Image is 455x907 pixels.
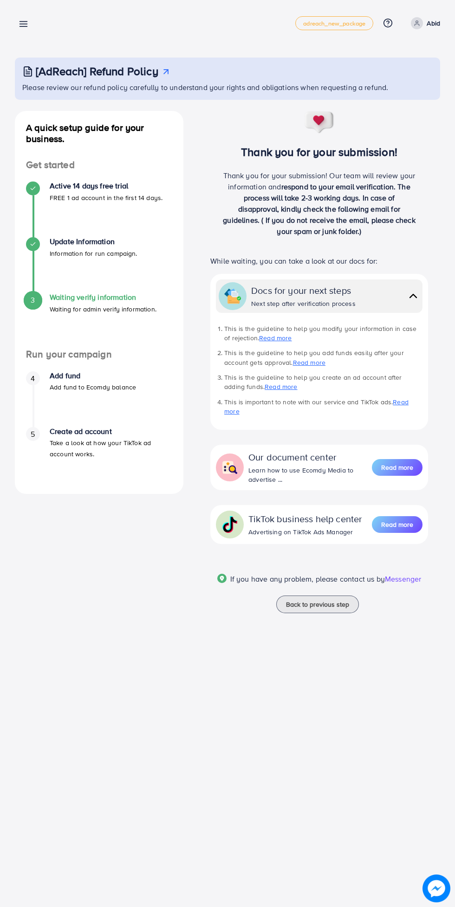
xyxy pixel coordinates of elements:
li: This is the guideline to help you create an ad account after adding funds. [224,373,422,392]
div: Advertising on TikTok Ads Manager [248,527,362,537]
p: Please review our refund policy carefully to understand your rights and obligations when requesti... [22,82,435,93]
div: Our document center [248,450,372,464]
img: collapse [221,459,238,476]
a: Read more [372,458,422,477]
p: Thank you for your submission! Our team will review your information and [222,170,416,237]
li: This is the guideline to help you modify your information in case of rejection. [224,324,422,343]
button: Read more [372,459,422,476]
li: Waiting verify information [15,293,183,349]
h4: Active 14 days free trial [50,181,162,190]
div: Learn how to use Ecomdy Media to advertise ... [248,466,372,485]
li: Add fund [15,371,183,427]
a: Read more [293,358,325,367]
h4: Waiting verify information [50,293,156,302]
span: 3 [31,295,35,305]
p: Add fund to Ecomdy balance [50,382,136,393]
h4: A quick setup guide for your business. [15,122,183,144]
img: image [422,875,450,902]
p: While waiting, you can take a look at our docs for: [210,255,428,266]
button: Read more [372,516,422,533]
span: respond to your email verification. The process will take 2-3 working days. In case of disapprova... [223,181,415,236]
p: Information for run campaign. [50,248,137,259]
span: Read more [381,463,413,472]
h4: Run your campaign [15,349,183,360]
a: Read more [259,333,292,343]
span: adreach_new_package [303,20,365,26]
h4: Update Information [50,237,137,246]
p: FREE 1 ad account in the first 14 days. [50,192,162,203]
p: Abid [427,18,440,29]
a: Abid [407,17,440,29]
a: Read more [372,515,422,534]
span: If you have any problem, please contact us by [230,574,385,584]
div: TikTok business help center [248,512,362,525]
div: Next step after verification process [251,299,356,308]
span: Messenger [385,574,421,584]
li: Create ad account [15,427,183,483]
h3: [AdReach] Refund Policy [36,65,158,78]
p: Waiting for admin verify information. [50,304,156,315]
span: Back to previous step [286,600,349,609]
img: collapse [224,288,241,304]
li: This is important to note with our service and TikTok ads. [224,397,422,416]
img: Popup guide [217,574,227,583]
a: Read more [224,397,409,416]
img: collapse [221,516,238,533]
div: Docs for your next steps [251,284,356,297]
a: adreach_new_package [295,16,373,30]
li: Active 14 days free trial [15,181,183,237]
h4: Get started [15,159,183,171]
button: Back to previous step [276,596,359,613]
span: Read more [381,520,413,529]
span: 4 [31,373,35,384]
img: success [304,111,335,134]
img: collapse [407,289,420,303]
h4: Add fund [50,371,136,380]
li: Update Information [15,237,183,293]
h4: Create ad account [50,427,172,436]
span: 5 [31,429,35,440]
p: Take a look at how your TikTok ad account works. [50,437,172,460]
a: Read more [265,382,297,391]
li: This is the guideline to help you add funds easily after your account gets approval. [224,348,422,367]
h3: Thank you for your submission! [198,145,440,159]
